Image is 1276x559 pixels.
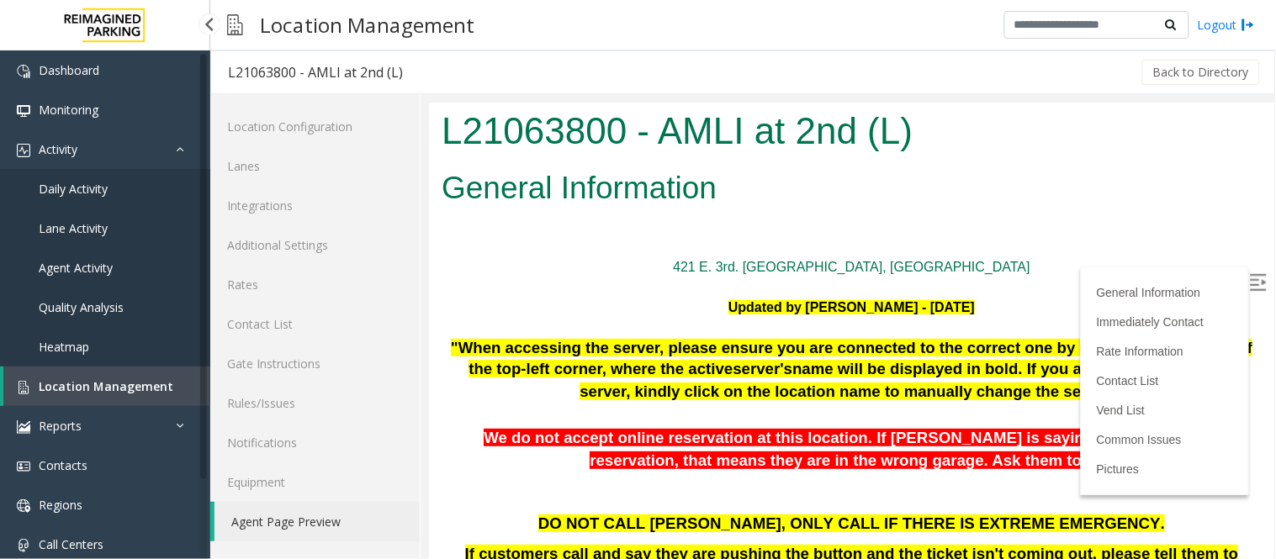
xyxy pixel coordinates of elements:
button: Back to Directory [1142,60,1260,85]
font: Updated by [PERSON_NAME] - [DATE] [299,198,546,212]
span: Contacts [39,457,87,473]
a: Rate Information [668,242,755,256]
a: Location Management [3,367,210,406]
a: General Information [668,183,772,197]
span: Location Management [39,378,173,394]
a: Contact List [668,272,730,285]
a: Immediately Contact [668,213,776,226]
a: Common Issues [668,330,753,344]
a: Integrations [210,186,420,225]
img: 'icon' [17,144,30,157]
h3: Location Management [251,4,483,45]
span: Call Centers [39,536,103,552]
a: Location Configuration [210,107,420,146]
a: Rates [210,265,420,304]
span: Agent Activity [39,260,113,276]
a: 421 E. 3rd. [GEOGRAPHIC_DATA], [GEOGRAPHIC_DATA] [244,157,601,171]
img: 'icon' [17,460,30,473]
img: 'icon' [17,420,30,434]
img: logout [1242,16,1255,34]
div: L21063800 - AMLI at 2nd (L) [228,61,403,83]
img: 'icon' [17,104,30,118]
span: DO NOT CALL [PERSON_NAME], ONLY CALL IF THERE IS EXTREME EMERGENCY. [109,412,736,430]
a: Pictures [668,360,711,373]
a: Agent Page Preview [214,502,420,541]
span: name will be displayed in bold. If you are not on the correct server, kindly click on the locatio... [151,257,806,298]
span: Monitoring [39,102,98,118]
span: Activity [39,141,77,157]
a: Notifications [210,423,420,462]
span: Heatmap [39,339,89,355]
span: Daily Activity [39,181,108,197]
a: Lanes [210,146,420,186]
h1: L21063800 - AMLI at 2nd (L) [13,3,833,55]
img: 'icon' [17,381,30,394]
span: Reports [39,418,82,434]
h2: General Information [13,64,833,108]
img: 'icon' [17,539,30,552]
span: We do not accept online reservation at this location. If [PERSON_NAME] is saying about the online... [55,326,791,367]
span: Quality Analysis [39,299,124,315]
span: Lane Activity [39,220,108,236]
span: Regions [39,497,82,513]
a: Contact List [210,304,420,344]
a: Vend List [668,301,717,314]
font: If customers call and say they are pushing the button and the ticket isn't coming out, please tel... [36,442,810,482]
a: Equipment [210,462,420,502]
img: Open/Close Sidebar Menu [821,171,838,188]
span: "When accessing the server, please ensure you are connected to the correct one by checking the bo... [22,236,823,275]
img: pageIcon [227,4,243,45]
img: 'icon' [17,499,30,513]
img: 'icon' [17,65,30,78]
a: Logout [1198,16,1255,34]
a: Rules/Issues [210,383,420,423]
span: server's [304,257,363,275]
a: Additional Settings [210,225,420,265]
a: Gate Instructions [210,344,420,383]
span: Dashboard [39,62,99,78]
